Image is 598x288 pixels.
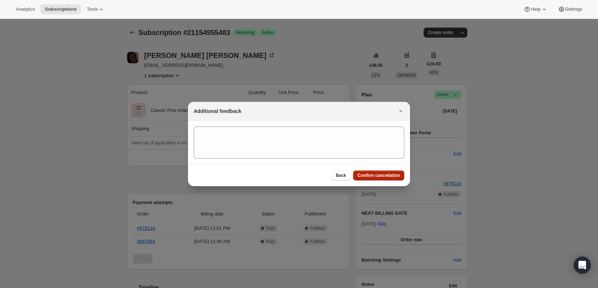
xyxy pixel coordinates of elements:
[45,6,77,12] span: Subscriptions
[531,6,540,12] span: Help
[194,108,241,115] h2: Additional feedback
[336,173,346,178] span: Back
[11,4,39,14] button: Analytics
[396,106,406,116] button: Close
[574,257,591,274] div: Open Intercom Messenger
[565,6,582,12] span: Settings
[353,170,404,180] button: Confirm cancellation
[82,4,109,14] button: Tools
[87,6,98,12] span: Tools
[40,4,81,14] button: Subscriptions
[519,4,552,14] button: Help
[332,170,351,180] button: Back
[357,173,400,178] span: Confirm cancellation
[554,4,587,14] button: Settings
[16,6,35,12] span: Analytics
